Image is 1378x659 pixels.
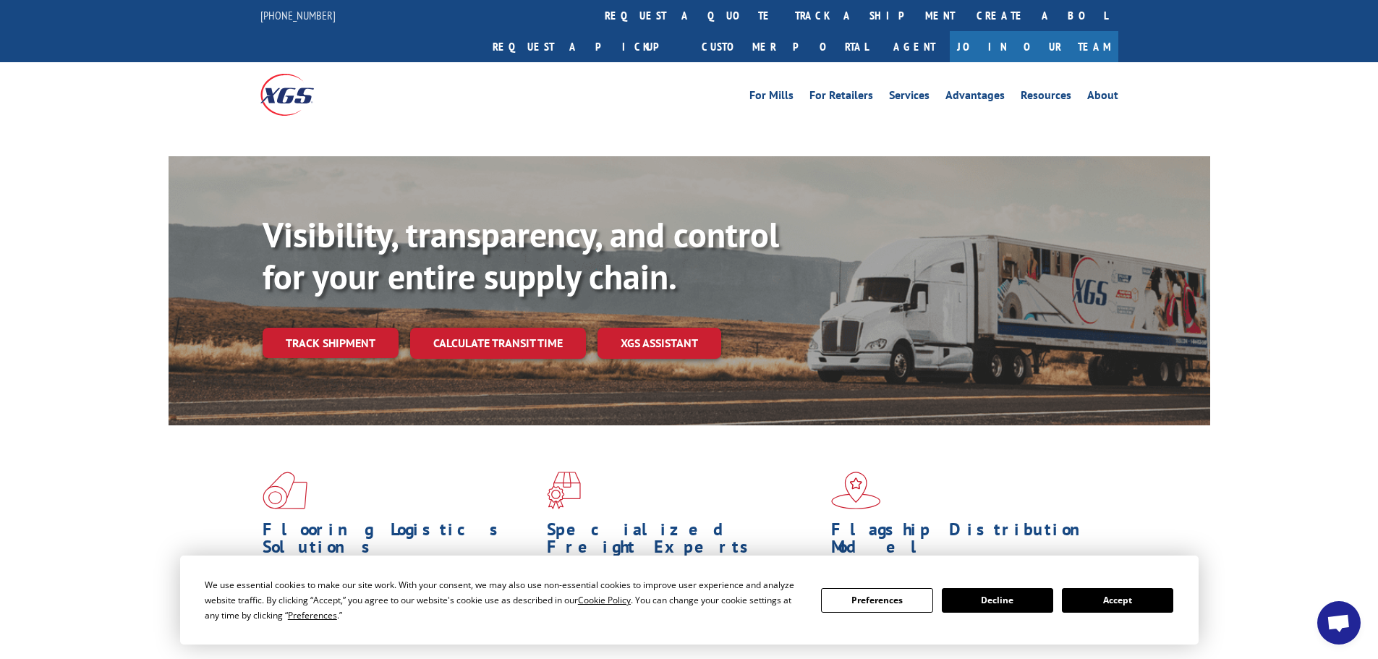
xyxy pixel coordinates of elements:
a: Track shipment [263,328,399,358]
button: Accept [1062,588,1173,613]
a: For Retailers [809,90,873,106]
span: Cookie Policy [578,594,631,606]
div: Open chat [1317,601,1361,645]
a: Resources [1021,90,1071,106]
span: Preferences [288,609,337,621]
a: Join Our Team [950,31,1118,62]
h1: Specialized Freight Experts [547,521,820,563]
button: Decline [942,588,1053,613]
img: xgs-icon-total-supply-chain-intelligence-red [263,472,307,509]
a: For Mills [749,90,794,106]
h1: Flagship Distribution Model [831,521,1105,563]
a: Services [889,90,930,106]
a: Customer Portal [691,31,879,62]
b: Visibility, transparency, and control for your entire supply chain. [263,212,779,299]
a: [PHONE_NUMBER] [260,8,336,22]
div: We use essential cookies to make our site work. With your consent, we may also use non-essential ... [205,577,804,623]
div: Cookie Consent Prompt [180,556,1199,645]
img: xgs-icon-focused-on-flooring-red [547,472,581,509]
a: Calculate transit time [410,328,586,359]
a: Agent [879,31,950,62]
h1: Flooring Logistics Solutions [263,521,536,563]
img: xgs-icon-flagship-distribution-model-red [831,472,881,509]
a: About [1087,90,1118,106]
a: Request a pickup [482,31,691,62]
button: Preferences [821,588,932,613]
a: Advantages [945,90,1005,106]
a: XGS ASSISTANT [597,328,721,359]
